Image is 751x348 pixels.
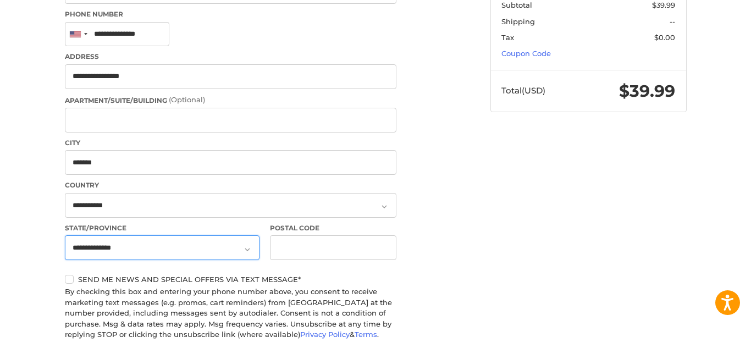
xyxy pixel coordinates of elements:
label: State/Province [65,223,259,233]
label: Apartment/Suite/Building [65,95,396,106]
small: (Optional) [169,95,205,104]
label: City [65,138,396,148]
iframe: Google Customer Reviews [660,318,751,348]
label: Send me news and special offers via text message* [65,275,396,284]
label: Address [65,52,396,62]
a: Terms [355,330,377,339]
a: Privacy Policy [300,330,350,339]
label: Phone Number [65,9,396,19]
span: Tax [501,33,514,42]
span: Shipping [501,17,535,26]
span: Total (USD) [501,85,545,96]
label: Country [65,180,396,190]
div: By checking this box and entering your phone number above, you consent to receive marketing text ... [65,286,396,340]
a: Coupon Code [501,49,551,58]
span: Subtotal [501,1,532,9]
span: -- [670,17,675,26]
span: $0.00 [654,33,675,42]
div: United States: +1 [65,23,91,46]
span: $39.99 [619,81,675,101]
span: $39.99 [652,1,675,9]
label: Postal Code [270,223,396,233]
